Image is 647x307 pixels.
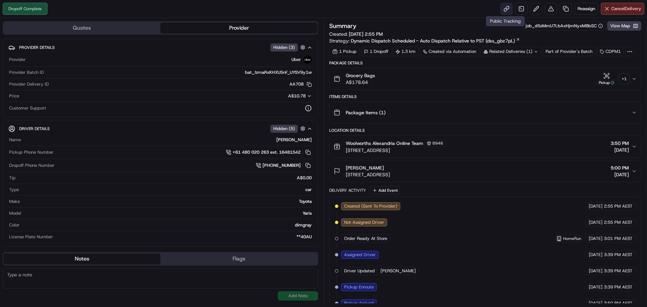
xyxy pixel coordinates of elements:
span: Tip [9,175,16,181]
span: [DATE] [589,300,603,306]
span: Type [9,187,19,193]
a: Dynamic Dispatch Scheduled - Auto Dispatch Relative to PST (dss_gbz7pL) [351,37,520,44]
span: Uber [291,57,301,63]
span: [STREET_ADDRESS] [346,147,445,154]
div: 1 Pickup [329,47,360,56]
button: Pickup+1 [596,72,629,86]
button: Woolworths Alexandria Online Team8946[STREET_ADDRESS]3:50 PM[DATE] [330,135,641,158]
div: [PERSON_NAME] [24,137,312,143]
div: Delivery Activity [329,188,366,193]
span: [DATE] [589,219,603,225]
div: 1 Dropoff [361,47,391,56]
div: Location Details [329,128,641,133]
span: Pickup Phone Number [9,149,54,155]
span: [PHONE_NUMBER] [263,162,301,168]
span: Model [9,210,21,216]
span: Provider Delivery ID [9,81,49,87]
img: uber-new-logo.jpeg [304,56,312,64]
button: Provider DetailsHidden (3) [8,42,312,53]
button: Hidden (5) [270,124,307,133]
div: Items Details [329,94,641,99]
h3: Summary [329,23,357,29]
div: Related Deliveries (1) [481,47,541,56]
span: +61 480 020 263 ext. 16481542 [233,149,301,155]
div: + 1 [619,74,629,84]
button: Reassign [575,3,598,15]
button: Notes [3,253,160,264]
span: [DATE] [589,284,603,290]
div: CDPM1 [597,47,624,56]
a: [PHONE_NUMBER] [256,162,312,169]
span: API Documentation [64,98,108,104]
span: A$178.64 [346,79,375,86]
a: +61 480 020 263 ext. 16481542 [226,149,312,156]
span: 3:01 PM AEST [604,236,633,242]
span: Pickup Enroute [344,284,374,290]
span: Driver Details [19,126,50,131]
button: Add Event [370,186,400,194]
span: Grocery Bags [346,72,375,79]
div: We're available if you need us! [23,71,85,76]
span: Driver Updated [344,268,375,274]
span: [STREET_ADDRESS] [346,171,390,178]
div: car [22,187,312,193]
span: [DATE] [589,252,603,258]
span: [DATE] 2:55 PM [349,31,383,37]
span: Name [9,137,21,143]
span: Assigned Driver [344,252,376,258]
span: 8946 [432,141,443,146]
span: 2:55 PM AEST [604,203,633,209]
img: Nash [7,7,20,20]
div: A$0.00 [18,175,312,181]
div: Strategy: [329,37,520,44]
span: Not Assigned Driver [344,219,384,225]
button: Flags [160,253,317,264]
span: 2:55 PM AEST [604,219,633,225]
div: Yaris [24,210,312,216]
span: Provider [9,57,26,63]
a: Powered byPylon [48,114,82,119]
span: Reassign [578,6,595,12]
span: Price [9,93,19,99]
button: Quotes [3,23,160,33]
span: Dynamic Dispatch Scheduled - Auto Dispatch Relative to PST (dss_gbz7pL) [351,37,515,44]
button: A$10.78 [252,93,312,99]
span: Provider Details [19,45,55,50]
a: 💻API Documentation [54,95,111,107]
span: [DATE] [589,203,603,209]
span: Cancel Delivery [611,6,641,12]
span: Make [9,198,20,205]
div: Pickup [596,80,617,86]
span: 3:39 PM AEST [604,284,633,290]
button: Grocery BagsA$178.64Pickup+1 [330,68,641,90]
button: AA708 [289,81,312,87]
input: Got a question? Start typing here... [18,43,121,51]
button: Driver DetailsHidden (5) [8,123,312,134]
span: Provider Batch ID [9,69,44,75]
span: Pylon [67,114,82,119]
button: job_d5zMmU7LbAxHjmNyxM8bSC [526,23,603,29]
span: Hidden ( 5 ) [273,126,295,132]
span: Hidden ( 3 ) [273,44,295,51]
span: [DATE] [589,236,603,242]
span: 5:00 PM [611,164,629,171]
button: Pickup [596,72,617,86]
a: Created via Automation [420,47,479,56]
span: Customer Support [9,105,46,111]
div: Start new chat [23,64,111,71]
button: [PERSON_NAME][STREET_ADDRESS]5:00 PM[DATE] [330,160,641,182]
button: Start new chat [115,66,123,74]
span: Created (Sent To Provider) [344,203,397,209]
div: dimgray [22,222,312,228]
img: 1736555255976-a54dd68f-1ca7-489b-9aae-adbdc363a1c4 [7,64,19,76]
span: [PERSON_NAME] [346,164,384,171]
span: Order Ready At Store [344,236,387,242]
span: Dropoff Phone Number [9,162,55,168]
button: CancelDelivery [601,3,644,15]
p: Welcome 👋 [7,27,123,38]
div: 📗 [7,98,12,104]
div: Public Tracking [486,16,525,26]
span: Package Items ( 1 ) [346,109,386,116]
